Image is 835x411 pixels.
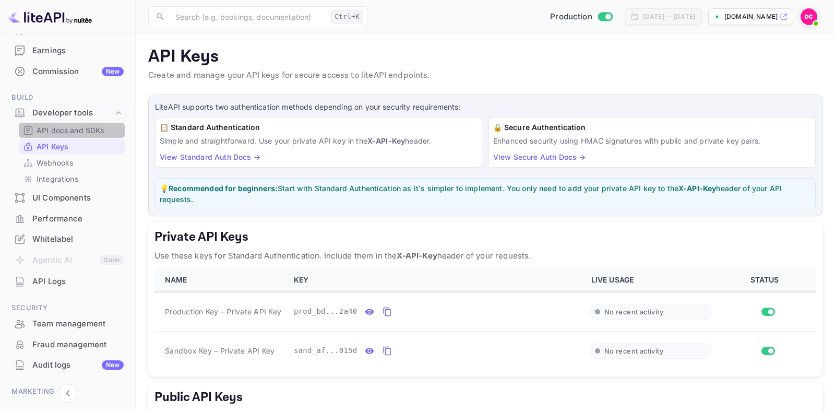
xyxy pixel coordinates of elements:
[37,141,68,152] p: API Keys
[331,10,363,24] div: Ctrl+K
[154,268,288,292] th: NAME
[37,125,104,136] p: API docs and SDKs
[6,302,129,314] span: Security
[6,209,129,229] div: Performance
[493,122,811,133] h6: 🔒 Secure Authentication
[6,272,129,292] div: API Logs
[155,101,816,113] p: LiteAPI supports two authentication methods depending on your security requirements:
[32,233,124,245] div: Whitelabel
[19,139,125,154] div: API Keys
[367,136,405,145] strong: X-API-Key
[6,314,129,333] a: Team management
[8,8,92,25] img: LiteAPI logo
[160,152,260,161] a: View Standard Auth Docs →
[6,188,129,208] div: UI Components
[148,69,822,82] p: Create and manage your API keys for secure access to liteAPI endpoints.
[169,6,327,27] input: Search (e.g. bookings, documentation)
[102,360,124,370] div: New
[6,104,129,122] div: Developer tools
[288,268,585,292] th: KEY
[6,386,129,397] span: Marketing
[169,184,278,193] strong: Recommended for beginners:
[493,152,586,161] a: View Secure Auth Docs →
[493,135,811,146] p: Enhanced security using HMAC signatures with public and private key pairs.
[397,251,437,261] strong: X-API-Key
[6,355,129,375] div: Audit logsNew
[154,268,816,370] table: private api keys table
[37,157,73,168] p: Webhooks
[6,188,129,207] a: UI Components
[32,45,124,57] div: Earnings
[6,62,129,81] a: CommissionNew
[23,173,121,184] a: Integrations
[58,384,77,403] button: Collapse navigation
[6,41,129,60] a: Earnings
[37,173,78,184] p: Integrations
[160,183,811,205] p: 💡 Start with Standard Authentication as it's simpler to implement. You only need to add your priv...
[32,359,124,371] div: Audit logs
[604,308,663,316] span: No recent activity
[23,141,121,152] a: API Keys
[148,46,822,67] p: API Keys
[717,268,816,292] th: STATUS
[32,339,124,351] div: Fraud management
[6,229,129,249] a: Whitelabel
[6,355,129,374] a: Audit logsNew
[643,12,695,21] div: [DATE] — [DATE]
[678,184,716,193] strong: X-API-Key
[546,11,616,23] div: Switch to Sandbox mode
[19,123,125,138] div: API docs and SDKs
[32,107,113,119] div: Developer tools
[19,155,125,170] div: Webhooks
[6,314,129,334] div: Team management
[585,268,717,292] th: LIVE USAGE
[23,125,121,136] a: API docs and SDKs
[6,229,129,250] div: Whitelabel
[19,171,125,186] div: Integrations
[724,12,778,21] p: [DOMAIN_NAME]
[801,8,817,25] img: Dale Castaldi
[32,276,124,288] div: API Logs
[32,318,124,330] div: Team management
[165,306,281,317] span: Production Key – Private API Key
[6,92,129,103] span: Build
[6,335,129,355] div: Fraud management
[154,389,816,406] h5: Public API Keys
[154,229,816,245] h5: Private API Keys
[32,192,124,204] div: UI Components
[6,62,129,82] div: CommissionNew
[6,41,129,61] div: Earnings
[32,213,124,225] div: Performance
[32,66,124,78] div: Commission
[154,250,816,262] p: Use these keys for Standard Authentication. Include them in the header of your requests.
[160,122,478,133] h6: 📋 Standard Authentication
[6,209,129,228] a: Performance
[6,335,129,354] a: Fraud management
[604,347,663,356] span: No recent activity
[102,67,124,76] div: New
[294,306,357,317] span: prod_bd...2a40
[6,20,129,40] a: Customers
[550,11,592,23] span: Production
[23,157,121,168] a: Webhooks
[294,345,357,356] span: sand_af...015d
[6,272,129,291] a: API Logs
[165,345,275,356] span: Sandbox Key – Private API Key
[160,135,478,146] p: Simple and straightforward. Use your private API key in the header.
